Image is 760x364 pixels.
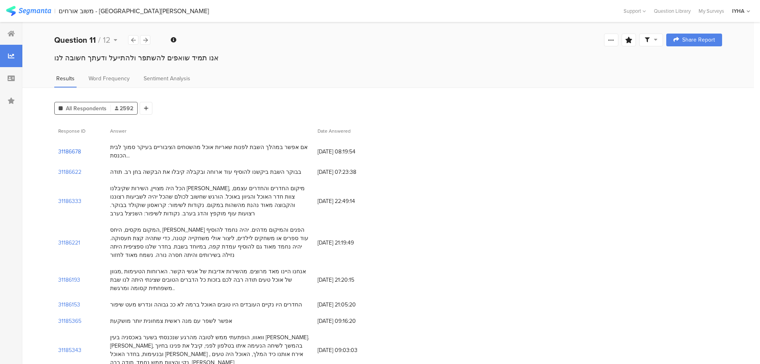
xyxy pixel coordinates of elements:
div: בבוקר השבת ביקשנו להוסיף עוד ארוחה ובקבלה קיבלו את הבקשה בחן רב. תודה [110,168,301,176]
span: 2592 [115,104,133,113]
img: segmanta logo [6,6,51,16]
b: Question 11 [54,34,96,46]
span: [DATE] 21:19:49 [318,239,381,247]
span: [DATE] 07:23:38 [318,168,381,176]
section: 31186221 [58,239,80,247]
span: Share Report [682,37,715,43]
span: [DATE] 09:03:03 [318,346,381,354]
span: [DATE] 09:16:20 [318,317,381,325]
section: 31186333 [58,197,81,205]
section: 31186193 [58,276,80,284]
span: [DATE] 21:05:20 [318,300,381,309]
span: Response ID [58,127,85,135]
div: אם אפשר במהלך השבת לפנות שאריות אוכל מהשטחים הציבוריים בעיקר סמוך לבית הכנסת... [110,143,310,160]
span: [DATE] 22:49:14 [318,197,381,205]
span: Date Answered [318,127,351,135]
a: My Surveys [695,7,728,15]
span: Answer [110,127,126,135]
span: [DATE] 21:20:15 [318,276,381,284]
div: אנו תמיד שואפים להשתפר ולהתייעל ודעתך חשובה לנו [54,53,722,63]
section: 31186153 [58,300,80,309]
span: Sentiment Analysis [144,74,190,83]
span: [DATE] 08:19:54 [318,147,381,156]
div: IYHA [732,7,744,15]
div: Support [624,5,646,17]
div: משוב אורחים - [GEOGRAPHIC_DATA][PERSON_NAME] [59,7,209,15]
span: Results [56,74,75,83]
span: Word Frequency [89,74,130,83]
span: All Respondents [66,104,107,113]
a: Question Library [650,7,695,15]
div: אפשר לשפר עם מנה ראשית צמחונית יותר מושקעת [110,317,232,325]
div: | [54,6,55,16]
section: 31185343 [58,346,81,354]
section: 31186622 [58,168,81,176]
div: החדרים היו נקיים העובדים היו טובים האוכל ברמה לא ככ גבוהה ונדרש מעט שיפור [110,300,302,309]
div: אנחנו היינו מאד מרוצים. מהשירות אדיבות של אנשי הקשר. הארוחות הטעימות ,מגוון של אוכל טעים תודה רבה... [110,267,310,292]
span: 12 [103,34,111,46]
span: / [98,34,101,46]
section: 31185365 [58,317,81,325]
section: 31186678 [58,147,81,156]
div: המקום מקסים, היחס, [PERSON_NAME] הפנים והמיקום מדהים. יהיה נחמד להוסיף עוד ספרים או משחקים לילדים... [110,226,310,259]
div: הכל היה מצויין, השירות שקיבלנו [PERSON_NAME], מיקום החדרים והחדרים עצמם, צוות חדר האוכל והגיוון ב... [110,184,310,218]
